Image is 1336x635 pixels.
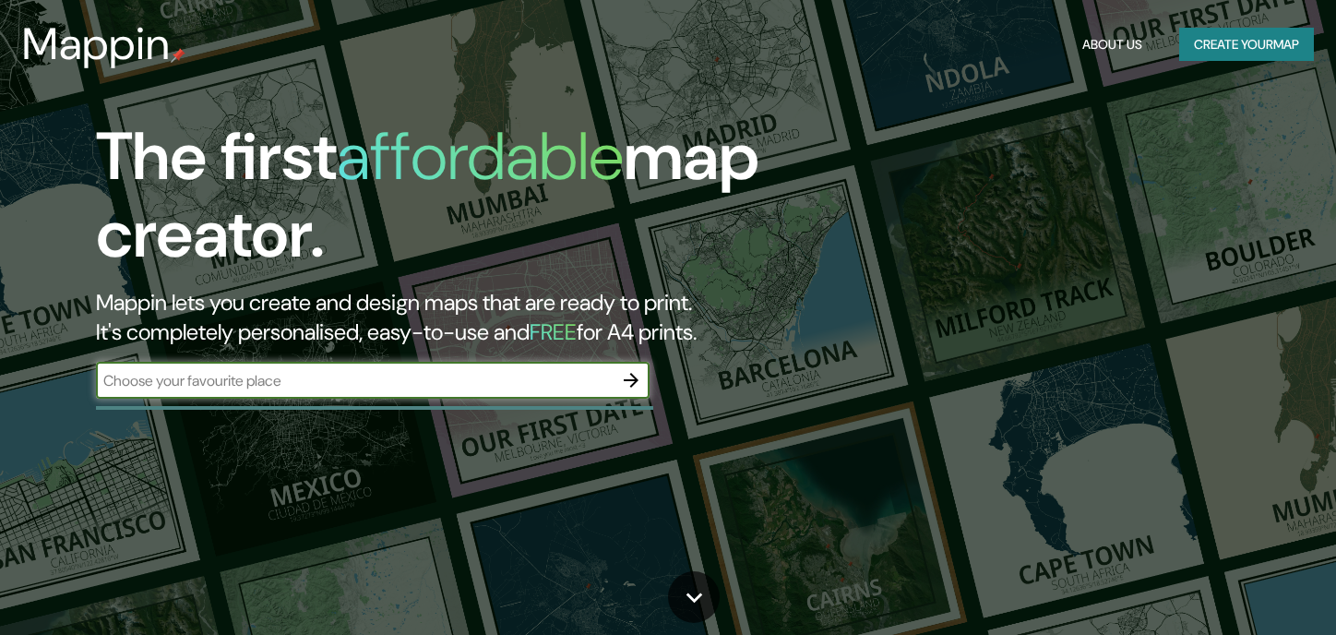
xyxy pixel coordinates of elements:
[96,370,613,391] input: Choose your favourite place
[171,48,185,63] img: mappin-pin
[1172,563,1316,615] iframe: Help widget launcher
[1179,28,1314,62] button: Create yourmap
[337,114,624,199] h1: affordable
[96,288,764,347] h2: Mappin lets you create and design maps that are ready to print. It's completely personalised, eas...
[96,118,764,288] h1: The first map creator.
[530,317,577,346] h5: FREE
[1075,28,1150,62] button: About Us
[22,18,171,70] h3: Mappin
